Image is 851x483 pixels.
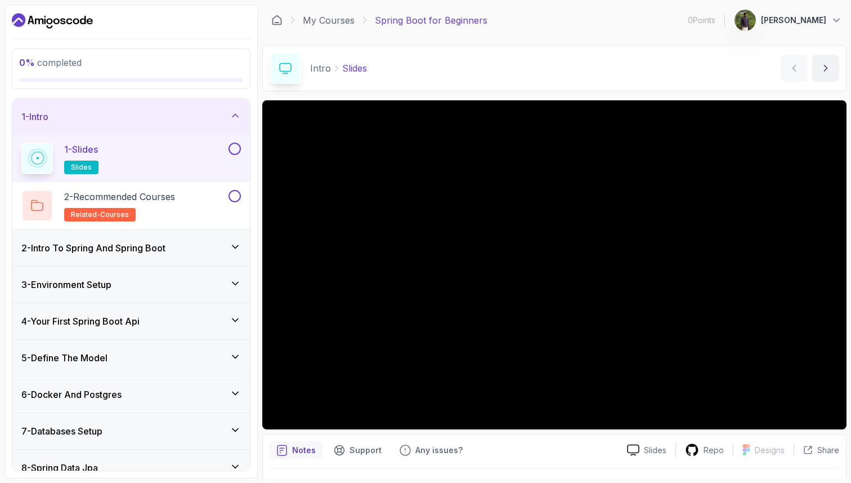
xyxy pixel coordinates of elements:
img: user profile image [734,10,756,31]
button: 2-Intro To Spring And Spring Boot [12,230,250,266]
h3: 2 - Intro To Spring And Spring Boot [21,241,165,255]
p: 2 - Recommended Courses [64,190,175,203]
p: Designs [755,445,785,456]
button: 1-Slidesslides [21,143,241,174]
h3: 5 - Define The Model [21,351,108,365]
button: previous content [781,55,808,82]
button: Support button [327,441,388,459]
h3: 8 - Spring Data Jpa [21,461,98,475]
span: related-courses [71,210,129,219]
button: Feedback button [393,441,469,459]
button: 7-Databases Setup [12,413,250,449]
button: 2-Recommended Coursesrelated-courses [21,190,241,221]
span: completed [19,57,82,68]
p: Notes [292,445,316,456]
span: slides [71,163,92,172]
button: 5-Define The Model [12,340,250,376]
button: 3-Environment Setup [12,267,250,303]
h3: 3 - Environment Setup [21,278,111,291]
p: Any issues? [415,445,463,456]
h3: 6 - Docker And Postgres [21,388,122,401]
p: Spring Boot for Beginners [375,14,487,27]
a: Repo [676,443,733,457]
p: Share [817,445,839,456]
span: 0 % [19,57,35,68]
h3: 4 - Your First Spring Boot Api [21,314,140,328]
p: 1 - Slides [64,143,98,156]
p: Support [350,445,382,456]
h3: 7 - Databases Setup [21,424,102,438]
a: Dashboard [12,12,93,30]
button: next content [812,55,839,82]
p: Repo [704,445,724,456]
a: Slides [618,444,675,456]
h3: 1 - Intro [21,110,48,123]
button: 6-Docker And Postgres [12,376,250,413]
p: Intro [310,61,331,75]
a: My Courses [303,14,355,27]
p: 0 Points [688,15,715,26]
button: 4-Your First Spring Boot Api [12,303,250,339]
p: [PERSON_NAME] [761,15,826,26]
button: user profile image[PERSON_NAME] [734,9,842,32]
button: Share [794,445,839,456]
p: Slides [644,445,666,456]
p: Slides [342,61,367,75]
a: Dashboard [271,15,283,26]
button: notes button [270,441,323,459]
button: 1-Intro [12,99,250,135]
